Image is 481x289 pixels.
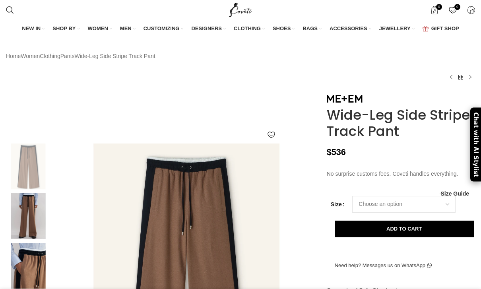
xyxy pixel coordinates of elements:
[120,21,136,37] a: MEN
[327,95,363,103] img: Me and Em
[60,52,75,60] a: Pants
[2,21,479,37] div: Main navigation
[423,26,429,31] img: GiftBag
[303,21,322,37] a: BAGS
[4,243,52,289] img: Me and Em collection
[191,25,222,32] span: DESIGNERS
[431,25,459,32] span: GIFT SHOP
[444,2,461,18] div: My Wishlist
[21,52,40,60] a: Women
[465,72,475,82] a: Next product
[327,107,475,140] h1: Wide-Leg Side Stripe Track Pant
[52,21,80,37] a: SHOP BY
[331,200,345,209] label: Size
[303,25,318,32] span: BAGS
[327,147,346,157] bdi: 536
[446,72,456,82] a: Previous product
[234,21,265,37] a: CLOTHING
[227,6,254,13] a: Site logo
[191,21,226,37] a: DESIGNERS
[454,4,460,10] span: 0
[120,25,132,32] span: MEN
[273,25,291,32] span: SHOES
[22,25,41,32] span: NEW IN
[379,25,411,32] span: JEWELLERY
[330,25,367,32] span: ACCESSORIES
[52,25,76,32] span: SHOP BY
[88,25,108,32] span: WOMEN
[40,52,60,60] a: Clothing
[2,2,18,18] a: Search
[234,25,261,32] span: CLOTHING
[327,169,475,178] p: No surprise customs fees. Coveti handles everything.
[4,144,52,189] img: Me and Em dress
[75,52,155,60] span: Wide-Leg Side Stripe Track Pant
[423,21,459,37] a: GIFT SHOP
[88,21,112,37] a: WOMEN
[144,25,180,32] span: CUSTOMIZING
[330,21,371,37] a: ACCESSORIES
[335,221,474,237] button: Add to cart
[144,21,184,37] a: CUSTOMIZING
[379,21,415,37] a: JEWELLERY
[327,147,332,157] span: $
[426,2,442,18] a: 0
[4,193,52,239] img: Me and Em dresses
[327,257,440,274] a: Need help? Messages us on WhatsApp
[6,52,155,60] nav: Breadcrumb
[444,2,461,18] a: 0
[273,21,295,37] a: SHOES
[436,4,442,10] span: 0
[6,52,21,60] a: Home
[22,21,45,37] a: NEW IN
